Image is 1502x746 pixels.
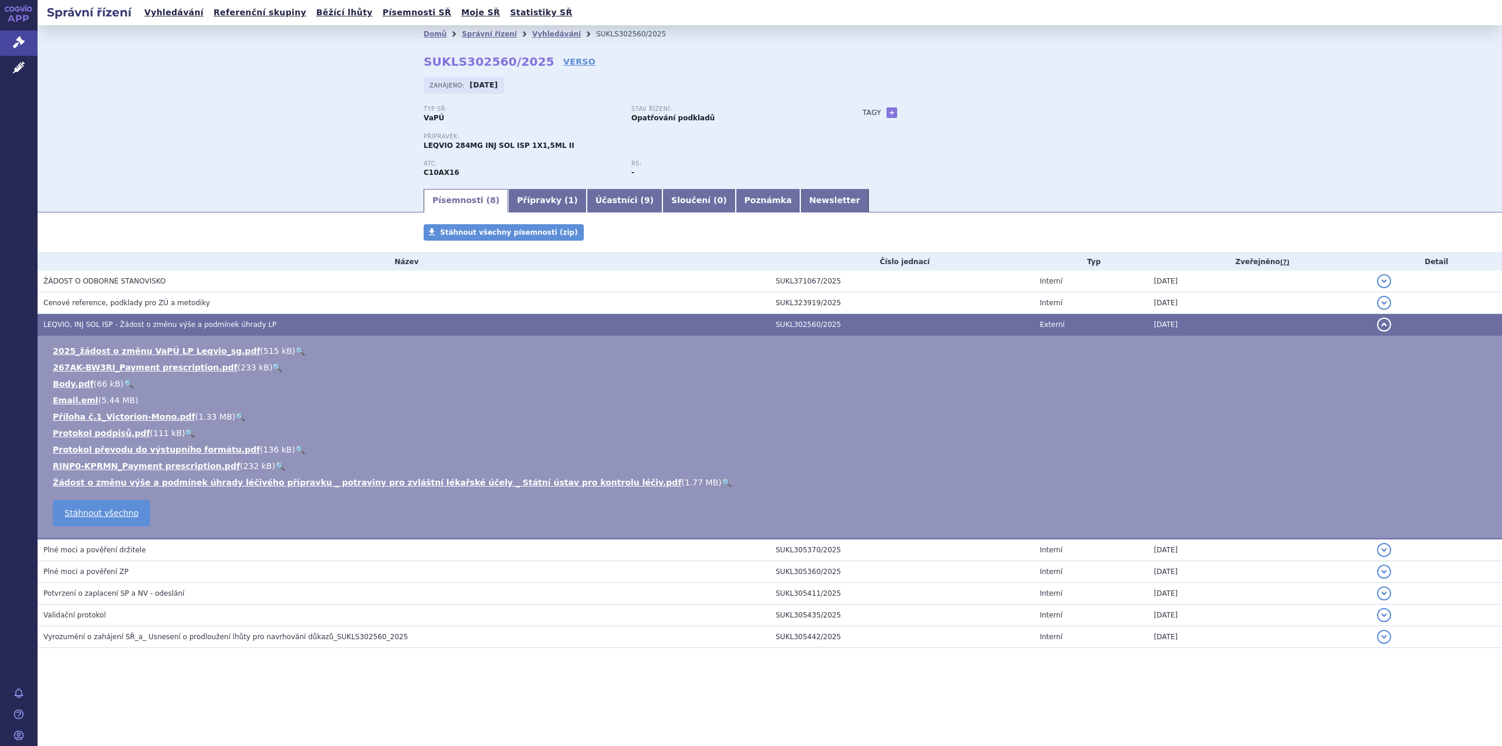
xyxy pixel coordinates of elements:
[43,277,165,285] span: ŽÁDOST O ODBORNÉ STANOVISKO
[235,412,245,421] a: 🔍
[53,461,240,471] a: RINP0-KPRMN_Payment prescription.pdf
[1377,586,1391,600] button: detail
[770,583,1034,605] td: SUKL305411/2025
[1377,318,1391,332] button: detail
[43,320,276,329] span: LEQVIO, INJ SOL ISP - Žádost o změnu výše a podmínek úhrady LP
[198,412,232,421] span: 1.33 MB
[43,611,106,619] span: Validační protokol
[141,5,207,21] a: Vyhledávání
[631,168,634,177] strong: -
[53,411,1490,423] li: ( )
[631,106,827,113] p: Stav řízení:
[563,56,596,67] a: VERSO
[185,428,195,438] a: 🔍
[424,168,459,177] strong: INKLISIRAN
[210,5,310,21] a: Referenční skupiny
[263,346,292,356] span: 515 kB
[424,55,554,69] strong: SUKLS302560/2025
[241,363,269,372] span: 233 kB
[506,5,576,21] a: Statistiky SŘ
[887,107,897,118] a: +
[1040,546,1063,554] span: Interní
[53,445,260,454] a: Protokol převodu do výstupního formátu.pdf
[1377,274,1391,288] button: detail
[587,189,662,212] a: Účastníci (9)
[424,141,574,150] span: LEQVIO 284MG INJ SOL ISP 1X1,5ML II
[424,224,584,241] a: Stáhnout všechny písemnosti (zip)
[770,561,1034,583] td: SUKL305360/2025
[43,633,408,641] span: Vyrozumění o zahájení SŘ_a_ Usnesení o prodloužení lhůty pro navrhování důkazů_SUKLS302560_2025
[722,478,732,487] a: 🔍
[1034,253,1148,271] th: Typ
[770,292,1034,314] td: SUKL323919/2025
[424,160,620,167] p: ATC:
[1377,296,1391,310] button: detail
[631,114,715,122] strong: Opatřování podkladů
[53,428,150,438] a: Protokol podpisů.pdf
[770,253,1034,271] th: Číslo jednací
[532,30,581,38] a: Vyhledávání
[424,189,508,212] a: Písemnosti (8)
[1148,271,1371,292] td: [DATE]
[1148,292,1371,314] td: [DATE]
[97,379,120,389] span: 66 kB
[53,394,1490,406] li: ( )
[424,133,839,140] p: Přípravek:
[770,271,1034,292] td: SUKL371067/2025
[275,461,285,471] a: 🔍
[38,4,141,21] h2: Správní řízení
[1377,565,1391,579] button: detail
[470,81,498,89] strong: [DATE]
[124,379,134,389] a: 🔍
[53,362,1490,373] li: ( )
[153,428,182,438] span: 111 kB
[53,346,261,356] a: 2025_žádost o změnu VaPÚ LP Leqvio_sg.pdf
[1148,314,1371,336] td: [DATE]
[102,396,135,405] span: 5.44 MB
[53,378,1490,390] li: ( )
[53,477,1490,488] li: ( )
[313,5,376,21] a: Běžící lhůty
[458,5,503,21] a: Moje SŘ
[243,461,272,471] span: 232 kB
[1148,583,1371,605] td: [DATE]
[1148,561,1371,583] td: [DATE]
[770,605,1034,626] td: SUKL305435/2025
[1040,277,1063,285] span: Interní
[1148,539,1371,561] td: [DATE]
[53,396,98,405] a: Email.eml
[1040,611,1063,619] span: Interní
[429,80,466,90] span: Zahájeno:
[53,363,238,372] a: 267AK-BW3RI_Payment prescription.pdf
[770,626,1034,648] td: SUKL305442/2025
[53,379,94,389] a: Body.pdf
[53,345,1490,357] li: ( )
[1040,589,1063,598] span: Interní
[53,460,1490,472] li: ( )
[1148,605,1371,626] td: [DATE]
[1040,633,1063,641] span: Interní
[424,106,620,113] p: Typ SŘ:
[43,589,184,598] span: Potvrzení o zaplacení SP a NV - odeslání
[38,253,770,271] th: Název
[770,314,1034,336] td: SUKL302560/2025
[1040,320,1064,329] span: Externí
[424,114,444,122] strong: VaPÚ
[53,412,195,421] a: Příloha č.1_Victorion-Mono.pdf
[717,195,723,205] span: 0
[685,478,718,487] span: 1.77 MB
[53,444,1490,455] li: ( )
[569,195,574,205] span: 1
[1040,568,1063,576] span: Interní
[800,189,869,212] a: Newsletter
[43,568,128,576] span: Plné moci a pověření ZP
[1040,299,1063,307] span: Interní
[662,189,735,212] a: Sloučení (0)
[862,106,881,120] h3: Tagy
[490,195,496,205] span: 8
[508,189,586,212] a: Přípravky (1)
[440,228,578,237] span: Stáhnout všechny písemnosti (zip)
[424,30,446,38] a: Domů
[1148,253,1371,271] th: Zveřejněno
[631,160,827,167] p: RS:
